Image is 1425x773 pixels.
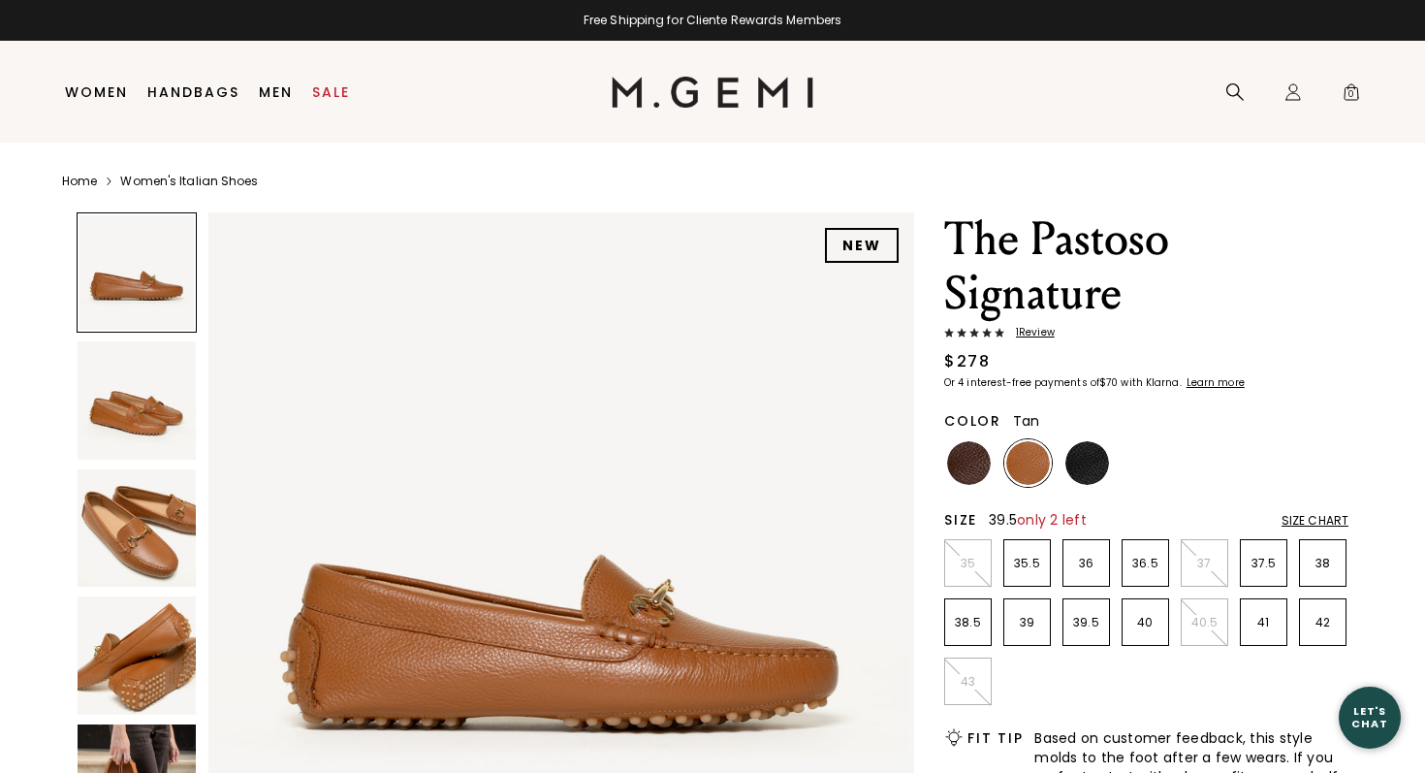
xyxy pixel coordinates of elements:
klarna-placement-style-cta: Learn more [1187,375,1245,390]
span: 39.5 [989,510,1087,530]
h2: Color [944,413,1001,429]
img: The Pastoso Signature [78,341,196,460]
h2: Size [944,512,977,528]
p: 36 [1063,556,1109,571]
img: Chocolate [947,441,991,485]
a: Women [65,84,128,100]
klarna-placement-style-body: with Klarna [1121,375,1184,390]
span: only 2 left [1017,510,1087,530]
p: 38.5 [945,615,991,630]
p: 38 [1300,556,1346,571]
p: 42 [1300,615,1346,630]
klarna-placement-style-amount: $70 [1099,375,1118,390]
p: 35.5 [1004,556,1050,571]
img: Black [1065,441,1109,485]
a: Home [62,174,97,189]
a: Women's Italian Shoes [120,174,258,189]
h2: Fit Tip [967,730,1023,746]
span: Tan [1013,411,1040,431]
img: The Pastoso Signature [78,596,196,715]
p: 35 [945,556,991,571]
klarna-placement-style-body: Or 4 interest-free payments of [944,375,1099,390]
span: 0 [1342,86,1361,106]
p: 40 [1123,615,1168,630]
p: 40.5 [1182,615,1227,630]
div: Let's Chat [1339,705,1401,729]
p: 39.5 [1063,615,1109,630]
h1: The Pastoso Signature [944,212,1348,321]
div: Size Chart [1282,513,1348,529]
img: M.Gemi [612,77,814,108]
a: Sale [312,84,350,100]
div: $278 [944,350,990,373]
img: Tan [1006,441,1050,485]
p: 41 [1241,615,1286,630]
div: NEW [825,228,899,263]
a: Handbags [147,84,239,100]
a: 1Review [944,327,1348,342]
a: Men [259,84,293,100]
p: 37 [1182,556,1227,571]
p: 37.5 [1241,556,1286,571]
img: The Pastoso Signature [78,469,196,588]
p: 36.5 [1123,556,1168,571]
p: 39 [1004,615,1050,630]
p: 43 [945,674,991,690]
a: Learn more [1185,377,1245,389]
span: 1 Review [1004,327,1055,338]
